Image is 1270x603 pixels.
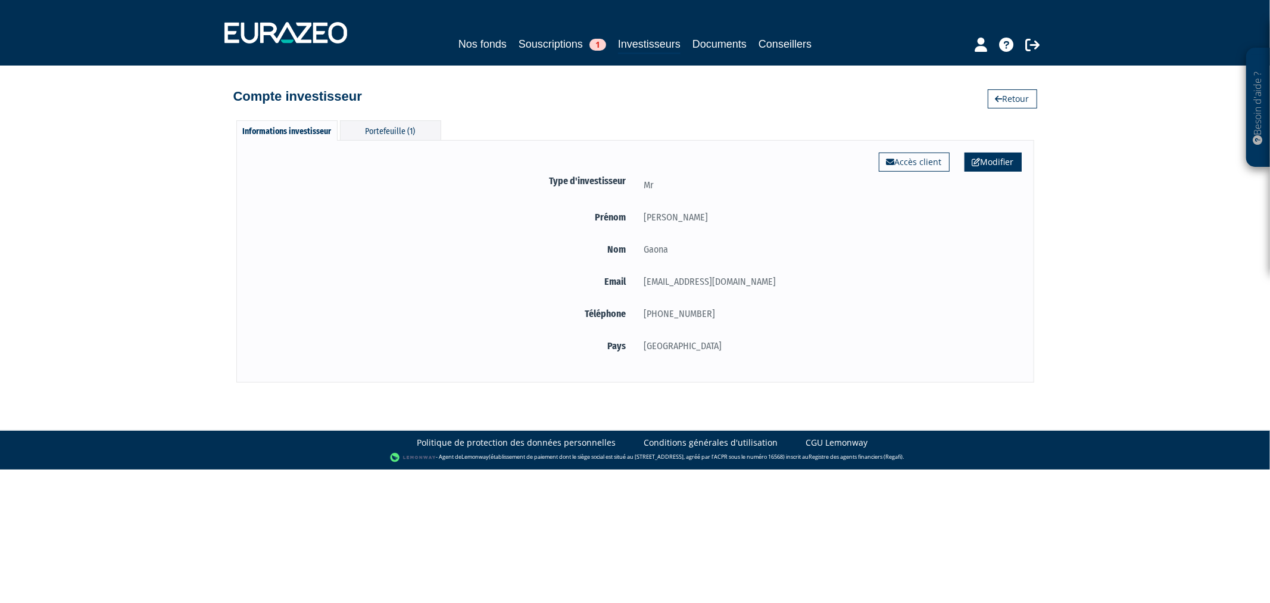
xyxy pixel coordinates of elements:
div: [PERSON_NAME] [635,210,1022,225]
p: Besoin d'aide ? [1252,54,1265,161]
div: Informations investisseur [236,120,338,141]
a: Retour [988,89,1037,108]
div: [GEOGRAPHIC_DATA] [635,338,1022,353]
label: Prénom [249,210,635,225]
a: Conditions générales d'utilisation [644,437,778,449]
label: Nom [249,242,635,257]
a: Politique de protection des données personnelles [417,437,616,449]
label: Téléphone [249,306,635,321]
a: Documents [692,36,747,52]
a: Investisseurs [618,36,681,54]
a: CGU Lemonway [806,437,868,449]
div: - Agent de (établissement de paiement dont le siège social est situé au [STREET_ADDRESS], agréé p... [12,452,1258,464]
div: Portefeuille (1) [340,120,441,140]
div: [PHONE_NUMBER] [635,306,1022,321]
a: Souscriptions1 [519,36,606,52]
label: Type d'investisseur [249,173,635,188]
span: 1 [589,39,606,51]
img: logo-lemonway.png [390,452,436,464]
div: [EMAIL_ADDRESS][DOMAIN_NAME] [635,274,1022,289]
label: Email [249,274,635,289]
a: Conseillers [759,36,812,52]
h4: Compte investisseur [233,89,362,104]
a: Lemonway [461,453,489,461]
div: Gaona [635,242,1022,257]
label: Pays [249,338,635,353]
img: 1732889491-logotype_eurazeo_blanc_rvb.png [224,22,347,43]
a: Modifier [965,153,1022,172]
a: Registre des agents financiers (Regafi) [809,453,903,461]
a: Nos fonds [458,36,507,52]
a: Accès client [879,153,950,172]
div: Mr [635,178,1022,192]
